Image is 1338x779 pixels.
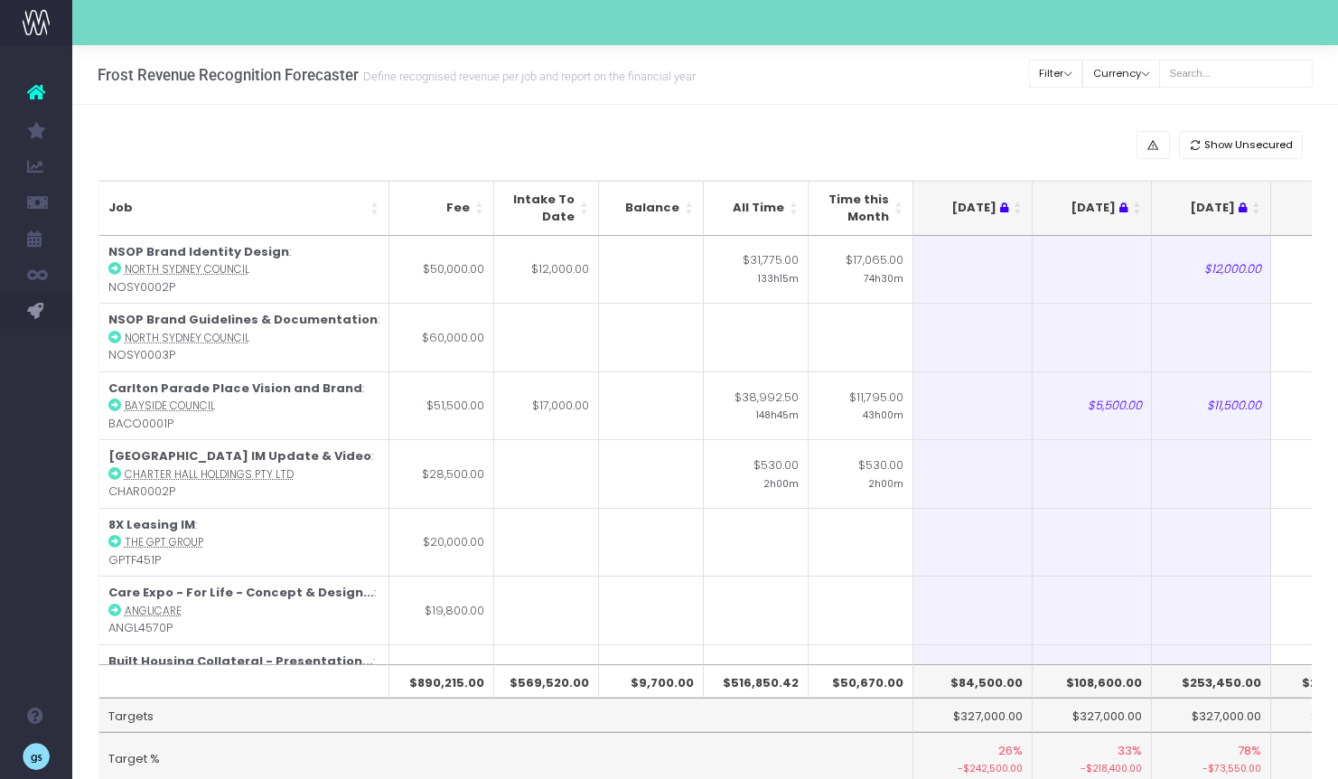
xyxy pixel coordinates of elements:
td: $50,000.00 [389,236,494,304]
th: Time this Month: activate to sort column ascending [809,181,913,236]
button: Filter [1029,60,1083,88]
th: $569,520.00 [494,664,599,699]
td: $12,000.00 [494,644,599,713]
strong: 8X Leasing IM [108,516,195,533]
small: 2h00m [763,474,799,491]
td: : BACO0001P [99,371,389,440]
th: Fee: activate to sort column ascending [389,181,494,236]
th: $516,850.42 [704,664,809,699]
strong: Care Expo - For Life - Concept & Design... [108,584,374,601]
th: Intake To Date: activate to sort column ascending [494,181,599,236]
td: $327,000.00 [913,698,1033,732]
td: $60,000.00 [389,303,494,371]
th: $50,670.00 [809,664,913,699]
button: Show Unsecured [1179,131,1304,159]
td: $28,500.00 [389,439,494,508]
td: $26,400.00 [389,644,494,713]
small: 43h00m [863,406,903,422]
td: : BUIL0032P [99,644,389,713]
small: -$73,550.00 [1161,759,1261,776]
span: Show Unsecured [1204,137,1293,153]
td: $530.00 [704,439,809,508]
td: $2,545.00 [704,644,809,713]
small: -$242,500.00 [922,759,1023,776]
small: 74h30m [864,269,903,286]
td: $11,500.00 [1152,371,1271,440]
th: $84,500.00 [913,664,1033,699]
strong: Carlton Parade Place Vision and Brand [108,380,362,397]
td: $17,065.00 [809,236,913,304]
td: $11,795.00 [809,371,913,440]
small: -$218,400.00 [1042,759,1142,776]
strong: Built Housing Collateral - Presentation... [108,652,373,670]
td: $20,000.00 [389,508,494,577]
td: : NOSY0003P [99,303,389,371]
td: $19,800.00 [389,576,494,644]
strong: NSOP Brand Identity Design [108,243,289,260]
abbr: North Sydney Council [125,331,249,345]
th: $890,215.00 [389,664,494,699]
td: : ANGL4570P [99,576,389,644]
td: $31,775.00 [704,236,809,304]
abbr: Charter Hall Holdings Pty Ltd [125,467,294,482]
small: 2h00m [868,474,903,491]
td: $51,500.00 [389,371,494,440]
span: 26% [998,742,1023,760]
input: Search... [1159,60,1313,88]
td: $327,000.00 [1152,698,1271,732]
th: Aug 25 : activate to sort column ascending [1033,181,1152,236]
img: images/default_profile_image.png [23,743,50,770]
abbr: Bayside Council [125,399,215,413]
td: Targets [99,698,913,732]
small: Define recognised revenue per job and report on the financial year [359,66,696,84]
small: 133h15m [758,269,799,286]
button: Currency [1082,60,1160,88]
td: $327,000.00 [1033,698,1152,732]
td: $17,000.00 [494,371,599,440]
abbr: The GPT Group [125,535,203,549]
td: $5,500.00 [1033,371,1152,440]
th: $108,600.00 [1033,664,1152,699]
td: : NOSY0002P [99,236,389,304]
td: $12,000.00 [1152,644,1271,713]
th: Job: activate to sort column ascending [99,181,389,236]
td: : CHAR0002P [99,439,389,508]
h3: Frost Revenue Recognition Forecaster [98,66,696,84]
td: $12,000.00 [1152,236,1271,304]
strong: NSOP Brand Guidelines & Documentation [108,311,378,328]
th: $9,700.00 [599,664,704,699]
th: $253,450.00 [1152,664,1271,699]
small: 148h45m [756,406,799,422]
td: : GPTF451P [99,508,389,577]
td: $530.00 [809,439,913,508]
th: Balance: activate to sort column ascending [599,181,704,236]
th: All Time: activate to sort column ascending [704,181,809,236]
strong: [GEOGRAPHIC_DATA] IM Update & Video [108,447,371,465]
abbr: North Sydney Council [125,262,249,277]
span: 33% [1118,742,1142,760]
th: Jul 25 : activate to sort column ascending [913,181,1033,236]
abbr: Anglicare [125,604,182,618]
th: Sep 25 : activate to sort column ascending [1152,181,1271,236]
td: $12,000.00 [494,236,599,304]
span: 78% [1238,742,1261,760]
td: $38,992.50 [704,371,809,440]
